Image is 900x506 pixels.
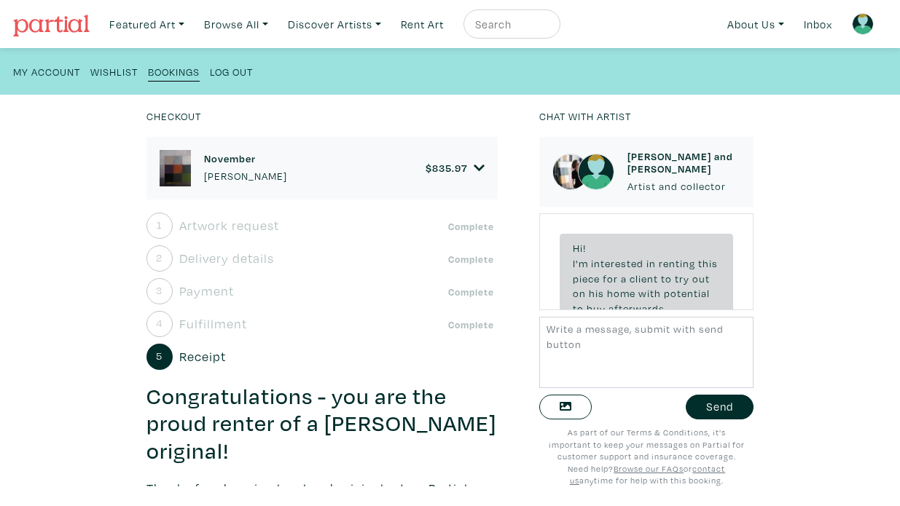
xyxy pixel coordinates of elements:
[627,150,740,175] h6: [PERSON_NAME] and [PERSON_NAME]
[179,281,234,301] span: Payment
[686,395,754,420] button: Send
[587,301,606,315] span: buy
[146,478,498,498] p: Thanks for choosing local and original art on Partial.
[445,317,498,332] span: Complete
[664,286,710,300] span: potential
[179,216,279,235] span: Artwork request
[603,272,618,285] span: for
[646,256,656,270] span: in
[573,272,600,285] span: piece
[146,109,201,123] small: Checkout
[210,61,253,81] a: Log Out
[474,15,547,33] input: Search
[675,272,689,285] span: try
[539,109,631,123] small: Chat with artist
[426,162,485,175] a: $835.97
[179,347,226,366] span: Receipt
[432,161,467,175] span: 835.97
[148,65,200,79] small: Bookings
[698,256,718,270] span: this
[13,61,80,81] a: My Account
[621,272,627,285] span: a
[204,168,287,184] p: [PERSON_NAME]
[197,9,275,39] a: Browse All
[160,150,191,186] img: phpThumb.php
[210,65,253,79] small: Log Out
[204,152,287,165] h6: November
[146,383,498,465] h3: Congratulations - you are the proud renter of a [PERSON_NAME] original!
[90,61,138,81] a: Wishlist
[204,152,287,183] a: November [PERSON_NAME]
[609,301,668,315] span: afterwards.
[573,241,586,255] span: Hi!
[445,252,498,266] span: Complete
[426,162,467,174] h6: $
[90,65,138,79] small: Wishlist
[156,253,163,263] small: 2
[578,154,614,190] img: avatar.png
[573,256,588,270] span: I'm
[638,286,661,300] span: with
[573,286,586,300] span: on
[156,318,163,328] small: 4
[445,219,498,234] span: Complete
[630,272,658,285] span: client
[157,220,163,230] small: 1
[661,272,672,285] span: to
[179,248,274,268] span: Delivery details
[549,427,745,486] small: As part of our Terms & Conditions, it's important to keep your messages on Partial for customer s...
[692,272,710,285] span: out
[659,256,695,270] span: renting
[179,314,247,333] span: Fulfillment
[552,154,589,190] img: phpThumb.php
[13,65,80,79] small: My Account
[589,286,604,300] span: his
[156,285,163,296] small: 3
[573,301,584,315] span: to
[721,9,791,39] a: About Us
[614,463,684,474] a: Browse our FAQs
[394,9,450,39] a: Rent Art
[156,351,163,361] small: 5
[627,178,740,194] p: Artist and collector
[281,9,388,39] a: Discover Artists
[103,9,191,39] a: Featured Art
[148,61,200,82] a: Bookings
[570,463,726,486] a: contact us
[607,286,635,300] span: home
[852,13,874,35] img: avatar.png
[445,285,498,299] span: Complete
[797,9,839,39] a: Inbox
[591,256,643,270] span: interested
